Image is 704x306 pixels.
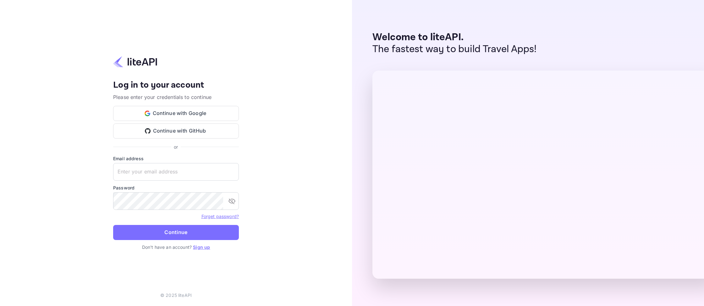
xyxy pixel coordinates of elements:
[113,244,239,250] p: Don't have an account?
[226,195,238,207] button: toggle password visibility
[113,225,239,240] button: Continue
[193,244,210,250] a: Sign up
[113,93,239,101] p: Please enter your credentials to continue
[160,292,192,298] p: © 2025 liteAPI
[113,56,157,68] img: liteapi
[372,43,537,55] p: The fastest way to build Travel Apps!
[372,31,537,43] p: Welcome to liteAPI.
[201,213,239,219] a: Forget password?
[113,80,239,91] h4: Log in to your account
[113,123,239,139] button: Continue with GitHub
[201,214,239,219] a: Forget password?
[174,144,178,150] p: or
[113,106,239,121] button: Continue with Google
[113,163,239,181] input: Enter your email address
[113,155,239,162] label: Email address
[113,184,239,191] label: Password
